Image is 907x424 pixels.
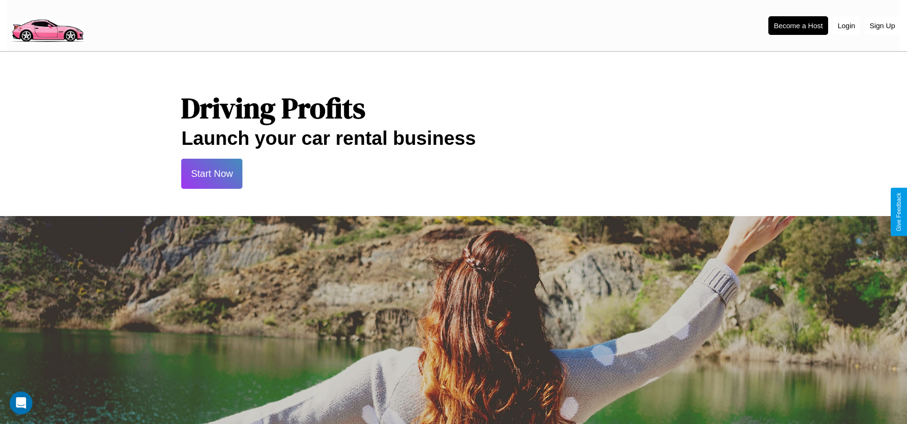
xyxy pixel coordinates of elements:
img: logo [7,5,87,44]
div: Give Feedback [896,193,902,231]
div: Open Intercom Messenger [10,391,33,414]
h2: Launch your car rental business [181,128,725,149]
button: Become a Host [768,16,828,35]
button: Start Now [181,159,242,189]
button: Login [833,17,860,34]
button: Sign Up [865,17,900,34]
h1: Driving Profits [181,88,725,128]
